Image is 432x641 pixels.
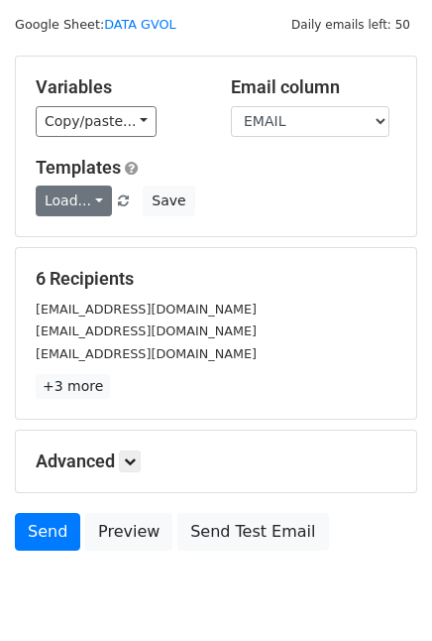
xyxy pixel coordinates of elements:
[15,513,80,551] a: Send
[333,546,432,641] div: Tiện ích trò chuyện
[36,186,112,216] a: Load...
[177,513,328,551] a: Send Test Email
[36,157,121,178] a: Templates
[284,17,417,32] a: Daily emails left: 50
[36,323,257,338] small: [EMAIL_ADDRESS][DOMAIN_NAME]
[36,374,110,399] a: +3 more
[36,106,157,137] a: Copy/paste...
[36,346,257,361] small: [EMAIL_ADDRESS][DOMAIN_NAME]
[15,17,176,32] small: Google Sheet:
[284,14,417,36] span: Daily emails left: 50
[36,450,396,472] h5: Advanced
[36,302,257,317] small: [EMAIL_ADDRESS][DOMAIN_NAME]
[333,546,432,641] iframe: Chat Widget
[85,513,172,551] a: Preview
[36,76,201,98] h5: Variables
[36,268,396,290] h5: 6 Recipients
[143,186,194,216] button: Save
[104,17,175,32] a: DATA GVOL
[231,76,396,98] h5: Email column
